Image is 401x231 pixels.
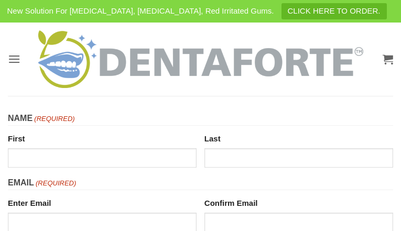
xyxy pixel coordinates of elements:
label: Confirm Email [204,194,393,210]
span: (Required) [34,114,75,125]
label: First [8,130,197,145]
img: DENTAFORTE™ [38,30,363,88]
a: View cart [383,48,393,71]
label: Enter Email [8,194,197,210]
label: Last [204,130,393,145]
span: (Required) [35,178,76,189]
a: Menu [8,46,20,72]
a: CLICK HERE TO ORDER. [281,3,387,19]
legend: Email [8,176,393,190]
legend: Name [8,112,393,126]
